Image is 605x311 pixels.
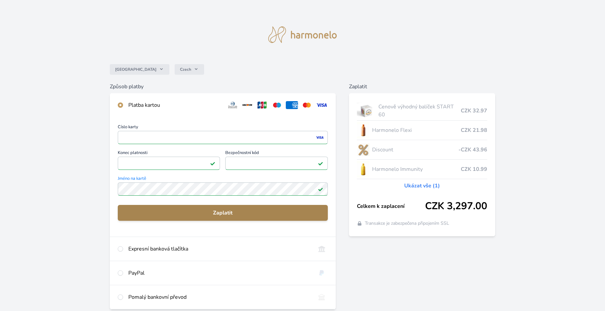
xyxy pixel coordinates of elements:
span: Czech [180,67,191,72]
img: amex.svg [286,101,298,109]
img: discount-lo.png [357,141,369,158]
img: discover.svg [241,101,254,109]
span: Bezpečnostní kód [225,151,328,157]
span: Číslo karty [118,125,328,131]
span: Discount [372,146,459,154]
button: Czech [175,64,204,75]
div: PayPal [128,269,311,277]
span: Transakce je zabezpečena připojením SSL [365,220,449,227]
iframe: Iframe pro číslo karty [121,133,325,142]
img: CLEAN_FLEXI_se_stinem_x-hi_(1)-lo.jpg [357,122,369,138]
img: Platné pole [210,161,215,166]
iframe: Iframe pro bezpečnostní kód [228,159,325,168]
button: Zaplatit [118,205,328,221]
span: Jméno na kartě [118,176,328,182]
iframe: Iframe pro datum vypršení platnosti [121,159,217,168]
img: diners.svg [227,101,239,109]
img: logo.svg [268,26,337,43]
span: -CZK 43.96 [458,146,487,154]
div: Expresní banková tlačítka [128,245,311,253]
button: [GEOGRAPHIC_DATA] [110,64,169,75]
img: visa [315,135,324,140]
h6: Způsob platby [110,83,336,91]
img: maestro.svg [271,101,283,109]
span: [GEOGRAPHIC_DATA] [115,67,156,72]
h6: Zaplatit [349,83,495,91]
span: Konec platnosti [118,151,220,157]
span: Celkem k zaplacení [357,202,425,210]
span: Cenově výhodný balíček START 60 [378,103,461,119]
span: CZK 32.97 [461,107,487,115]
img: visa.svg [316,101,328,109]
span: CZK 3,297.00 [425,200,487,212]
img: IMMUNITY_se_stinem_x-lo.jpg [357,161,369,177]
img: paypal.svg [316,269,328,277]
span: CZK 21.98 [461,126,487,134]
img: jcb.svg [256,101,268,109]
div: Platba kartou [128,101,221,109]
img: Platné pole [318,161,323,166]
input: Jméno na kartěPlatné pole [118,182,328,196]
div: Pomalý bankovní převod [128,293,311,301]
img: Platné pole [318,186,323,192]
span: Harmonelo Immunity [372,165,461,173]
img: start.jpg [357,102,376,119]
span: CZK 10.99 [461,165,487,173]
img: onlineBanking_CZ.svg [316,245,328,253]
img: bankTransfer_IBAN.svg [316,293,328,301]
span: Harmonelo Flexi [372,126,461,134]
span: Zaplatit [123,209,323,217]
img: mc.svg [301,101,313,109]
a: Ukázat vše (1) [404,182,440,190]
